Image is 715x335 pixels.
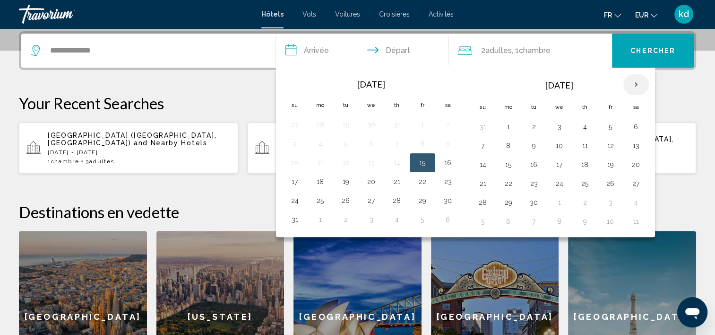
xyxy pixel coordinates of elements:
button: Day 23 [526,177,542,190]
button: Day 5 [603,120,618,133]
button: Day 15 [415,156,430,169]
button: Day 31 [475,120,491,133]
a: Vols [302,10,316,18]
button: Day 8 [552,215,567,228]
button: Day 4 [313,137,328,150]
button: Chercher [612,34,694,68]
div: Search widget [21,34,694,68]
button: Day 23 [440,175,456,188]
button: Day 13 [629,139,644,152]
button: Day 18 [577,158,593,171]
span: 3 [86,158,114,165]
th: [DATE] [308,74,435,95]
button: Day 3 [364,213,379,226]
button: Day 24 [287,194,302,207]
button: Day 17 [552,158,567,171]
button: Day 4 [577,120,593,133]
a: Hôtels [261,10,284,18]
th: [DATE] [496,74,623,97]
button: Day 28 [475,196,491,209]
iframe: Bouton de lancement de la fenêtre de messagerie [677,297,707,327]
button: Day 2 [338,213,353,226]
h2: Destinations en vedette [19,203,696,221]
button: Day 28 [313,118,328,132]
a: Travorium [19,5,252,24]
button: Day 2 [440,118,456,132]
button: Day 8 [415,137,430,150]
span: Chercher [630,47,675,55]
a: Croisières [379,10,410,18]
button: Day 11 [577,139,593,152]
button: Day 21 [475,177,491,190]
button: Day 22 [415,175,430,188]
button: Day 4 [629,196,644,209]
button: Day 1 [415,118,430,132]
button: Day 9 [440,137,456,150]
button: Day 1 [501,120,516,133]
button: User Menu [672,4,696,24]
button: Day 11 [313,156,328,169]
button: Day 5 [475,215,491,228]
span: Chambre [51,158,79,165]
span: EUR [635,11,648,19]
button: Day 6 [629,120,644,133]
button: Day 22 [501,177,516,190]
button: [GEOGRAPHIC_DATA] ([GEOGRAPHIC_DATA], [GEOGRAPHIC_DATA]) and Nearby Hotels[DATE] - [DATE]1Chambre... [19,122,238,174]
span: , 1 [511,44,550,57]
button: Day 2 [577,196,593,209]
button: Day 16 [526,158,542,171]
button: Day 5 [338,137,353,150]
button: Day 1 [552,196,567,209]
button: Day 6 [364,137,379,150]
button: Check in and out dates [276,34,449,68]
button: Day 26 [338,194,353,207]
button: Day 7 [389,137,405,150]
span: Adultes [485,46,511,55]
button: Day 14 [389,156,405,169]
button: Day 11 [629,215,644,228]
button: Day 25 [577,177,593,190]
button: Day 30 [526,196,542,209]
button: Next month [623,74,649,96]
a: Activités [429,10,454,18]
button: Day 29 [338,118,353,132]
button: Day 1 [313,213,328,226]
button: Day 7 [475,139,491,152]
button: Day 18 [313,175,328,188]
button: Day 5 [415,213,430,226]
button: Day 27 [364,194,379,207]
button: Day 20 [629,158,644,171]
button: Day 21 [389,175,405,188]
button: Day 3 [287,137,302,150]
button: Day 15 [501,158,516,171]
button: Change language [604,8,621,22]
button: Day 19 [338,175,353,188]
button: Day 25 [313,194,328,207]
button: Day 26 [603,177,618,190]
span: kd [679,9,689,19]
button: Day 10 [603,215,618,228]
button: Travelers: 2 adults, 0 children [448,34,612,68]
span: 2 [481,44,511,57]
button: Day 3 [552,120,567,133]
span: 1 [48,158,79,165]
button: Day 31 [287,213,302,226]
button: Day 19 [603,158,618,171]
button: Day 10 [287,156,302,169]
a: Voitures [335,10,360,18]
button: Day 8 [501,139,516,152]
button: Day 20 [364,175,379,188]
button: Day 30 [364,118,379,132]
button: Day 12 [603,139,618,152]
span: [GEOGRAPHIC_DATA] ([GEOGRAPHIC_DATA], [GEOGRAPHIC_DATA]) [48,132,216,147]
button: Day 27 [629,177,644,190]
button: Day 12 [338,156,353,169]
button: Day 13 [364,156,379,169]
button: Day 9 [526,139,542,152]
button: Day 7 [526,215,542,228]
button: Day 29 [501,196,516,209]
